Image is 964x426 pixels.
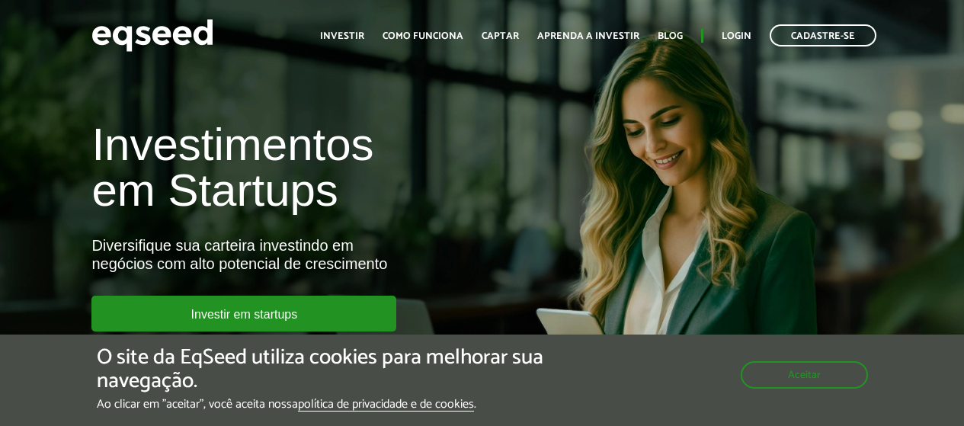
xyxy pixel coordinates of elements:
button: Aceitar [741,361,868,389]
h1: Investimentos em Startups [91,122,551,213]
a: política de privacidade e de cookies [298,399,474,412]
a: Cadastre-se [770,24,876,46]
a: Investir em startups [91,296,396,332]
a: Aprenda a investir [537,31,639,41]
img: EqSeed [91,15,213,56]
a: Captar [482,31,519,41]
p: Ao clicar em "aceitar", você aceita nossa . [97,397,559,412]
h5: O site da EqSeed utiliza cookies para melhorar sua navegação. [97,346,559,393]
a: Blog [658,31,683,41]
div: Diversifique sua carteira investindo em negócios com alto potencial de crescimento [91,236,551,273]
a: Investir [320,31,364,41]
a: Login [722,31,751,41]
a: Como funciona [383,31,463,41]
